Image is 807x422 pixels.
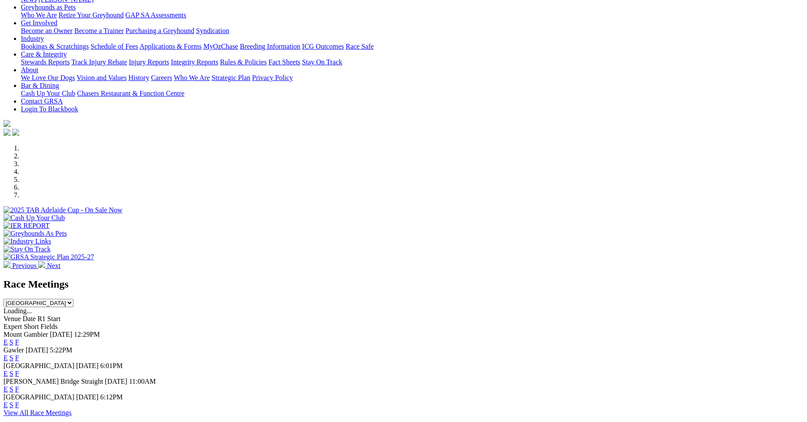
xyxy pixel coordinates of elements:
[174,74,210,81] a: Who We Are
[50,346,73,354] span: 5:22PM
[3,346,24,354] span: Gawler
[21,58,804,66] div: Care & Integrity
[212,74,250,81] a: Strategic Plan
[15,385,19,393] a: F
[196,27,229,34] a: Syndication
[21,27,73,34] a: Become an Owner
[76,74,126,81] a: Vision and Values
[3,238,51,245] img: Industry Links
[100,362,123,369] span: 6:01PM
[3,338,8,346] a: E
[21,50,67,58] a: Care & Integrity
[21,58,70,66] a: Stewards Reports
[12,262,37,269] span: Previous
[10,338,13,346] a: S
[3,323,22,330] span: Expert
[38,262,60,269] a: Next
[3,378,103,385] span: [PERSON_NAME] Bridge Straight
[3,362,74,369] span: [GEOGRAPHIC_DATA]
[3,354,8,362] a: E
[3,214,65,222] img: Cash Up Your Club
[21,11,804,19] div: Greyhounds as Pets
[26,346,48,354] span: [DATE]
[3,385,8,393] a: E
[3,253,94,261] img: GRSA Strategic Plan 2025-27
[3,409,72,416] a: View All Race Meetings
[21,27,804,35] div: Get Involved
[50,331,73,338] span: [DATE]
[76,362,99,369] span: [DATE]
[105,378,127,385] span: [DATE]
[47,262,60,269] span: Next
[21,97,63,105] a: Contact GRSA
[90,43,138,50] a: Schedule of Fees
[15,338,19,346] a: F
[21,90,804,97] div: Bar & Dining
[3,262,38,269] a: Previous
[21,82,59,89] a: Bar & Dining
[240,43,300,50] a: Breeding Information
[37,315,60,322] span: R1 Start
[12,129,19,136] img: twitter.svg
[21,3,76,11] a: Greyhounds as Pets
[3,261,10,268] img: chevron-left-pager-white.svg
[21,35,44,42] a: Industry
[345,43,373,50] a: Race Safe
[15,401,19,409] a: F
[38,261,45,268] img: chevron-right-pager-white.svg
[21,66,38,74] a: About
[3,245,50,253] img: Stay On Track
[252,74,293,81] a: Privacy Policy
[3,120,10,127] img: logo-grsa-white.png
[74,27,124,34] a: Become a Trainer
[3,222,50,230] img: IER REPORT
[3,315,21,322] span: Venue
[15,354,19,362] a: F
[128,74,149,81] a: History
[74,331,100,338] span: 12:29PM
[71,58,127,66] a: Track Injury Rebate
[40,323,57,330] span: Fields
[23,315,36,322] span: Date
[3,307,32,315] span: Loading...
[21,74,75,81] a: We Love Our Dogs
[3,129,10,136] img: facebook.svg
[139,43,202,50] a: Applications & Forms
[15,370,19,377] a: F
[76,393,99,401] span: [DATE]
[21,74,804,82] div: About
[10,401,13,409] a: S
[3,230,67,238] img: Greyhounds As Pets
[21,43,804,50] div: Industry
[203,43,238,50] a: MyOzChase
[129,58,169,66] a: Injury Reports
[220,58,267,66] a: Rules & Policies
[10,370,13,377] a: S
[129,378,156,385] span: 11:00AM
[3,278,804,290] h2: Race Meetings
[21,11,57,19] a: Who We Are
[10,385,13,393] a: S
[3,401,8,409] a: E
[302,58,342,66] a: Stay On Track
[126,11,186,19] a: GAP SA Assessments
[3,206,123,214] img: 2025 TAB Adelaide Cup - On Sale Now
[59,11,124,19] a: Retire Your Greyhound
[3,331,48,338] span: Mount Gambier
[151,74,172,81] a: Careers
[77,90,184,97] a: Chasers Restaurant & Function Centre
[100,393,123,401] span: 6:12PM
[24,323,39,330] span: Short
[302,43,344,50] a: ICG Outcomes
[21,90,75,97] a: Cash Up Your Club
[21,19,57,27] a: Get Involved
[21,105,78,113] a: Login To Blackbook
[10,354,13,362] a: S
[21,43,89,50] a: Bookings & Scratchings
[3,393,74,401] span: [GEOGRAPHIC_DATA]
[171,58,218,66] a: Integrity Reports
[3,370,8,377] a: E
[126,27,194,34] a: Purchasing a Greyhound
[269,58,300,66] a: Fact Sheets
